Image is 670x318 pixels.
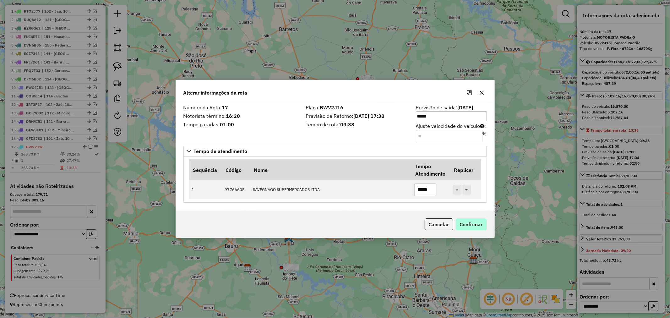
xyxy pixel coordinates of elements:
th: Sequência [189,159,221,180]
th: Nome [250,159,411,180]
th: Tempo Atendimento [411,159,450,180]
i: Para aumentar a velocidade, informe um valor negativo [480,123,485,129]
span: Alterar informações da rota [183,89,248,96]
td: 1 [189,180,221,200]
div: Tempo de atendimento [183,156,487,203]
strong: 09:38 [340,121,355,128]
td: SAVEGNAGO SUPERMERCADOS LTDA [250,180,411,200]
span: Tempo de atendimento [194,149,248,154]
strong: [DATE] 17:38 [354,113,385,119]
label: Motorista término: [183,112,298,120]
label: Tempo paradas: [183,121,298,128]
div: % [482,130,487,142]
strong: [DATE] [458,104,473,111]
button: Maximize [464,88,474,98]
input: Previsão de saída:[DATE] [416,111,487,121]
strong: 16:20 [226,113,240,119]
strong: 17 [222,104,228,111]
label: Previsão de Retorno: [306,112,408,120]
label: Número da Rota: [183,104,298,111]
button: Cancelar [425,218,453,230]
label: Tempo de rota: [306,121,408,128]
th: Replicar [450,159,481,180]
a: Tempo de atendimento [183,146,487,156]
th: Código [221,159,250,180]
label: Previsão de saída: [416,104,487,121]
strong: BWV2J16 [320,104,344,111]
label: Placa: [306,104,408,111]
td: 97766605 [221,180,250,200]
button: Confirmar [456,218,487,230]
label: Ajuste velocidade do veículo : [416,122,487,142]
input: Ajuste velocidade do veículo:% [416,130,482,142]
strong: 01:00 [220,121,234,128]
